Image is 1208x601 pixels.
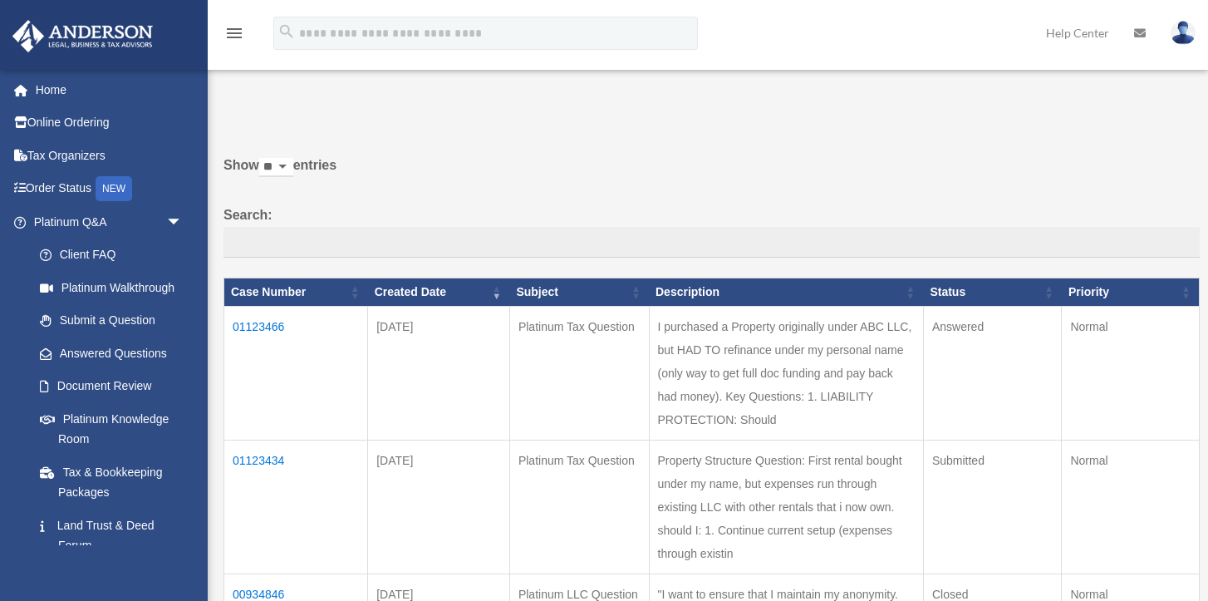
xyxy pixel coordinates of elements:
td: 01123434 [224,440,368,574]
td: Platinum Tax Question [509,306,649,440]
td: Platinum Tax Question [509,440,649,574]
img: User Pic [1171,21,1196,45]
a: Tax & Bookkeeping Packages [23,456,199,509]
td: Normal [1062,306,1200,440]
td: I purchased a Property originally under ABC LLC, but HAD TO refinance under my personal name (onl... [649,306,923,440]
th: Created Date: activate to sort column ascending [368,278,510,307]
td: Normal [1062,440,1200,574]
a: Answered Questions [23,337,191,370]
a: Document Review [23,370,199,403]
label: Show entries [223,154,1200,194]
input: Search: [223,227,1200,259]
span: arrow_drop_down [166,205,199,239]
a: Platinum Q&Aarrow_drop_down [12,205,199,239]
td: Property Structure Question: First rental bought under my name, but expenses run through existing... [649,440,923,574]
td: 01123466 [224,306,368,440]
a: Tax Organizers [12,139,208,172]
div: NEW [96,176,132,201]
a: Home [12,73,208,106]
th: Subject: activate to sort column ascending [509,278,649,307]
a: Client FAQ [23,239,199,272]
td: Answered [923,306,1062,440]
a: Order StatusNEW [12,172,208,206]
th: Description: activate to sort column ascending [649,278,923,307]
select: Showentries [259,158,293,177]
a: Land Trust & Deed Forum [23,509,199,562]
td: [DATE] [368,306,510,440]
img: Anderson Advisors Platinum Portal [7,20,158,52]
i: search [277,22,296,41]
th: Case Number: activate to sort column ascending [224,278,368,307]
th: Priority: activate to sort column ascending [1062,278,1200,307]
a: menu [224,29,244,43]
td: [DATE] [368,440,510,574]
td: Submitted [923,440,1062,574]
label: Search: [223,204,1200,259]
i: menu [224,23,244,43]
a: Online Ordering [12,106,208,140]
a: Platinum Walkthrough [23,271,199,304]
th: Status: activate to sort column ascending [923,278,1062,307]
a: Platinum Knowledge Room [23,402,199,456]
a: Submit a Question [23,304,199,337]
